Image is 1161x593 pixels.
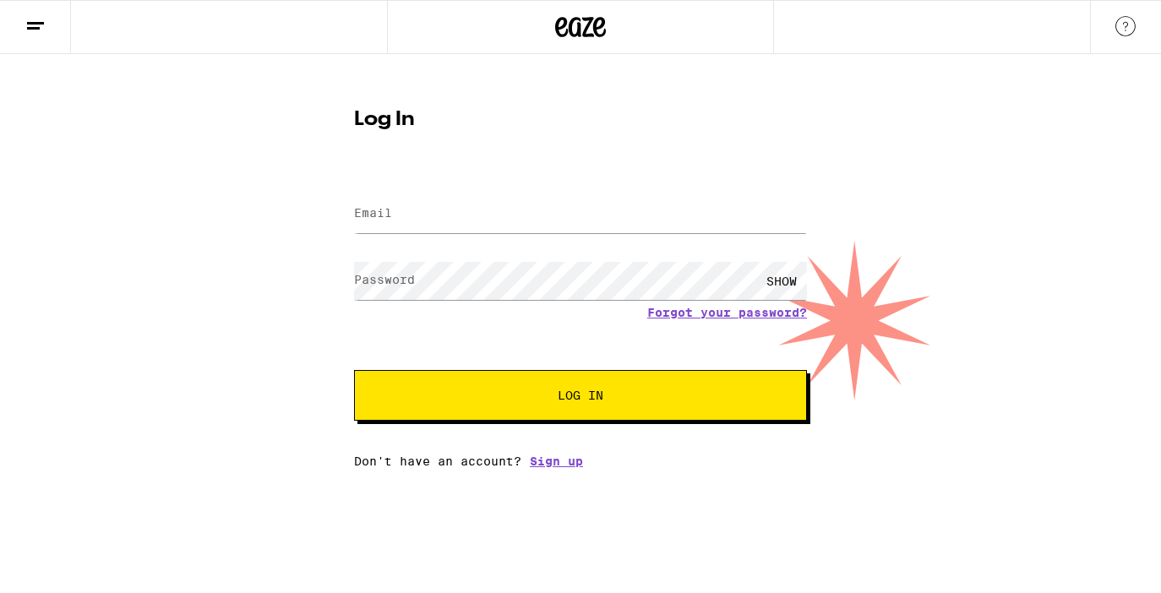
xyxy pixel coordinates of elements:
[354,454,807,468] div: Don't have an account?
[10,12,122,25] span: Hi. Need any help?
[354,206,392,220] label: Email
[756,262,807,300] div: SHOW
[354,195,807,233] input: Email
[354,370,807,421] button: Log In
[647,306,807,319] a: Forgot your password?
[354,110,807,130] h1: Log In
[558,389,603,401] span: Log In
[530,454,583,468] a: Sign up
[354,273,415,286] label: Password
